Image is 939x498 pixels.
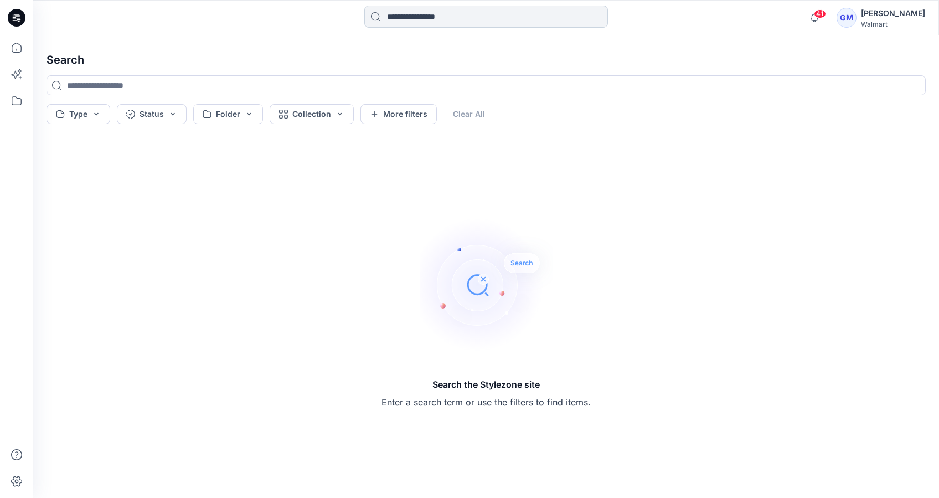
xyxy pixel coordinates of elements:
[420,218,553,351] img: Search the Stylezone site
[814,9,826,18] span: 41
[861,7,925,20] div: [PERSON_NAME]
[381,396,591,409] p: Enter a search term or use the filters to find items.
[861,20,925,28] div: Walmart
[38,44,935,75] h4: Search
[360,104,437,124] button: More filters
[270,104,354,124] button: Collection
[193,104,263,124] button: Folder
[837,8,857,28] div: GM
[47,104,110,124] button: Type
[381,378,591,391] h5: Search the Stylezone site
[117,104,187,124] button: Status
